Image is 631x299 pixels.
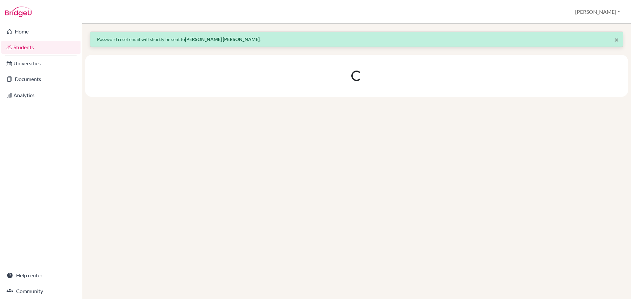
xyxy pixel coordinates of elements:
[1,57,81,70] a: Universities
[614,35,619,44] span: ×
[5,7,32,17] img: Bridge-U
[97,36,616,43] p: Password reset email will shortly be sent to .
[185,36,260,42] strong: [PERSON_NAME] [PERSON_NAME]
[1,41,81,54] a: Students
[1,25,81,38] a: Home
[1,89,81,102] a: Analytics
[1,269,81,282] a: Help center
[614,36,619,44] button: Close
[1,73,81,86] a: Documents
[572,6,623,18] button: [PERSON_NAME]
[1,285,81,298] a: Community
